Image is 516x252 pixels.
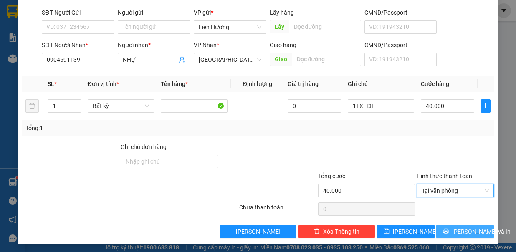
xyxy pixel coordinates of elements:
[348,99,415,113] input: Ghi Chú
[288,99,341,113] input: 0
[243,81,272,87] span: Định lượng
[364,8,437,17] div: CMND/Passport
[384,228,390,235] span: save
[25,123,200,133] div: Tổng: 1
[48,81,54,87] span: SL
[270,20,289,33] span: Lấy
[288,81,319,87] span: Giá trị hàng
[25,99,39,113] button: delete
[393,227,438,236] span: [PERSON_NAME]
[364,40,437,50] div: CMND/Passport
[417,173,472,179] label: Hình thức thanh toán
[421,81,449,87] span: Cước hàng
[452,227,511,236] span: [PERSON_NAME] và In
[377,225,435,238] button: save[PERSON_NAME]
[179,56,185,63] span: user-add
[298,225,375,238] button: deleteXóa Thông tin
[199,21,261,33] span: Liên Hương
[161,99,228,113] input: VD: Bàn, Ghế
[318,173,345,179] span: Tổng cước
[194,42,217,48] span: VP Nhận
[236,227,281,236] span: [PERSON_NAME]
[199,53,261,66] span: Sài Gòn
[481,103,490,109] span: plus
[323,227,359,236] span: Xóa Thông tin
[422,184,489,197] span: Tại văn phòng
[443,228,449,235] span: printer
[314,228,320,235] span: delete
[194,8,266,17] div: VP gửi
[289,20,361,33] input: Dọc đường
[161,81,188,87] span: Tên hàng
[88,81,119,87] span: Đơn vị tính
[42,8,114,17] div: SĐT Người Gửi
[42,40,114,50] div: SĐT Người Nhận
[220,225,297,238] button: [PERSON_NAME]
[344,76,418,92] th: Ghi chú
[292,53,361,66] input: Dọc đường
[121,155,218,168] input: Ghi chú đơn hàng
[270,53,292,66] span: Giao
[270,42,296,48] span: Giao hàng
[93,100,149,112] span: Bất kỳ
[436,225,494,238] button: printer[PERSON_NAME] và In
[121,144,167,150] label: Ghi chú đơn hàng
[118,8,190,17] div: Người gửi
[238,203,317,217] div: Chưa thanh toán
[481,99,491,113] button: plus
[270,9,294,16] span: Lấy hàng
[118,40,190,50] div: Người nhận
